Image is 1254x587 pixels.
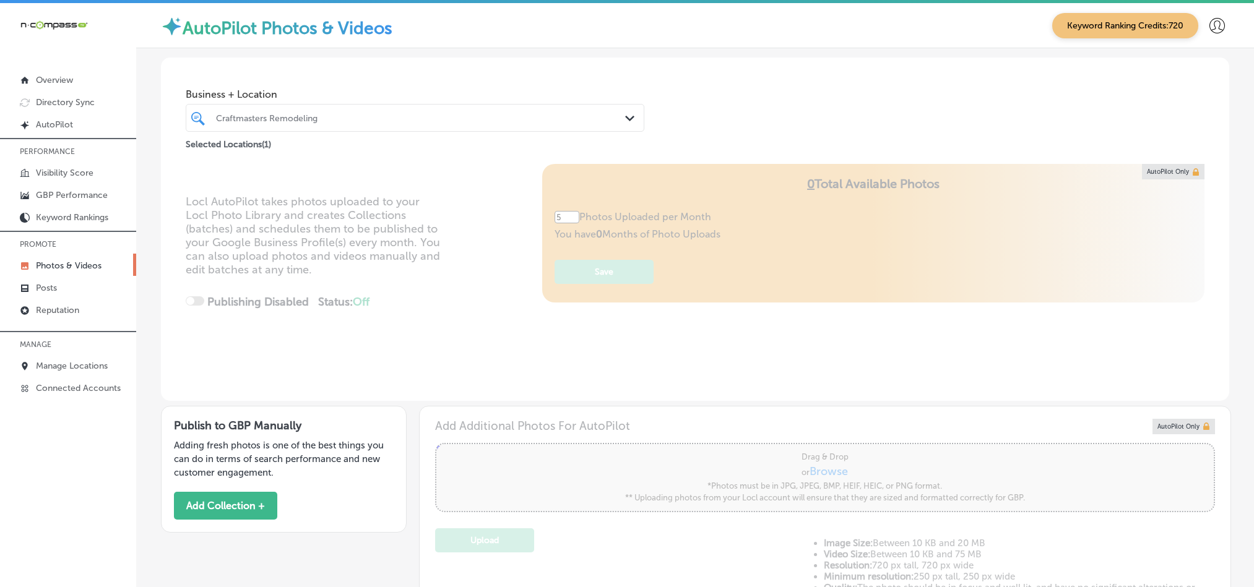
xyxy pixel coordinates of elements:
p: Overview [36,75,73,85]
p: Visibility Score [36,168,93,178]
p: Directory Sync [36,97,95,108]
img: autopilot-icon [161,15,183,37]
p: Adding fresh photos is one of the best things you can do in terms of search performance and new c... [174,439,394,479]
p: Connected Accounts [36,383,121,393]
p: Photos & Videos [36,260,102,271]
span: Business + Location [186,88,644,100]
p: Posts [36,283,57,293]
div: Craftmasters Remodeling [216,113,626,123]
p: AutoPilot [36,119,73,130]
label: AutoPilot Photos & Videos [183,18,392,38]
p: GBP Performance [36,190,108,200]
p: Manage Locations [36,361,108,371]
p: Reputation [36,305,79,315]
span: Keyword Ranking Credits: 720 [1052,13,1198,38]
button: Add Collection + [174,492,277,520]
p: Selected Locations ( 1 ) [186,134,271,150]
h3: Publish to GBP Manually [174,419,394,432]
img: 660ab0bf-5cc7-4cb8-ba1c-48b5ae0f18e60NCTV_CLogo_TV_Black_-500x88.png [20,19,88,31]
p: Keyword Rankings [36,212,108,223]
